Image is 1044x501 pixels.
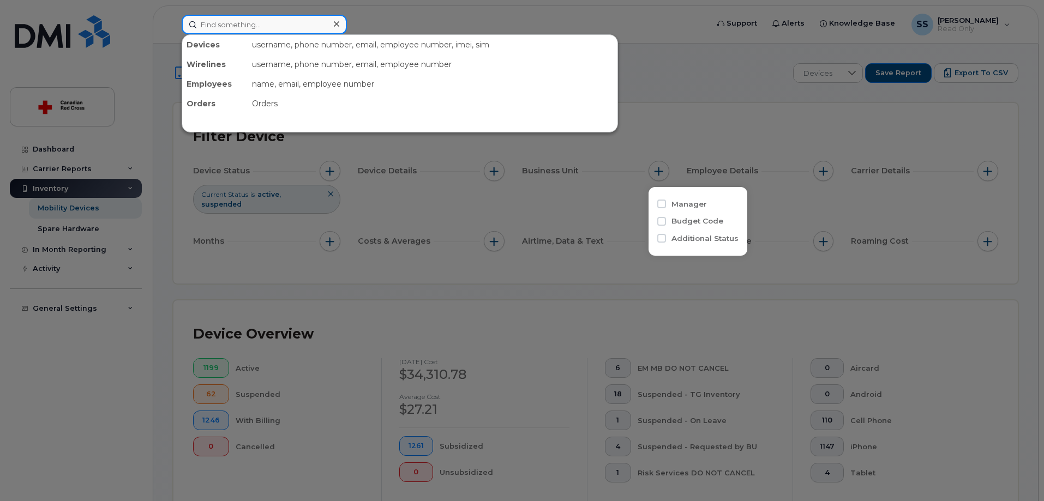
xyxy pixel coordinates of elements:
[182,55,248,74] div: Wirelines
[182,74,248,94] div: Employees
[182,35,248,55] div: Devices
[248,35,617,55] div: username, phone number, email, employee number, imei, sim
[182,94,248,113] div: Orders
[671,216,723,226] label: Budget Code
[248,74,617,94] div: name, email, employee number
[248,55,617,74] div: username, phone number, email, employee number
[671,233,739,244] label: Additional Status
[248,94,617,113] div: Orders
[671,199,707,209] label: Manager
